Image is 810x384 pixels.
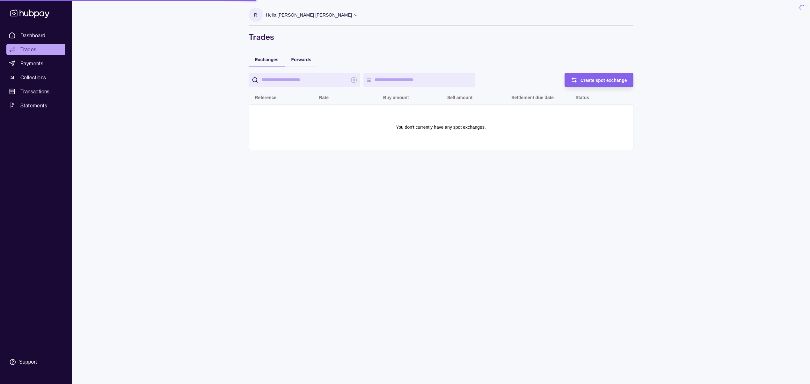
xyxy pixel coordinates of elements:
button: Create spot exchange [565,73,633,87]
span: Payments [20,60,43,67]
span: Forwards [291,57,311,62]
span: Statements [20,102,47,109]
p: Reference [255,95,277,100]
span: Transactions [20,88,50,95]
span: Collections [20,74,46,81]
p: r [254,11,257,18]
p: Hello, [PERSON_NAME] [PERSON_NAME] [266,11,352,18]
span: Trades [20,46,36,53]
a: Support [6,355,65,369]
span: Dashboard [20,32,46,39]
p: You don't currently have any spot exchanges. [396,124,486,131]
p: Buy amount [383,95,409,100]
span: Create spot exchange [580,78,627,83]
a: Trades [6,44,65,55]
p: Sell amount [447,95,472,100]
a: Transactions [6,86,65,97]
span: Exchanges [255,57,279,62]
p: Status [575,95,589,100]
div: Support [19,359,37,366]
h1: Trades [249,32,633,42]
input: search [261,73,347,87]
p: Rate [319,95,329,100]
p: Settlement due date [511,95,554,100]
a: Payments [6,58,65,69]
a: Collections [6,72,65,83]
a: Statements [6,100,65,111]
a: Dashboard [6,30,65,41]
